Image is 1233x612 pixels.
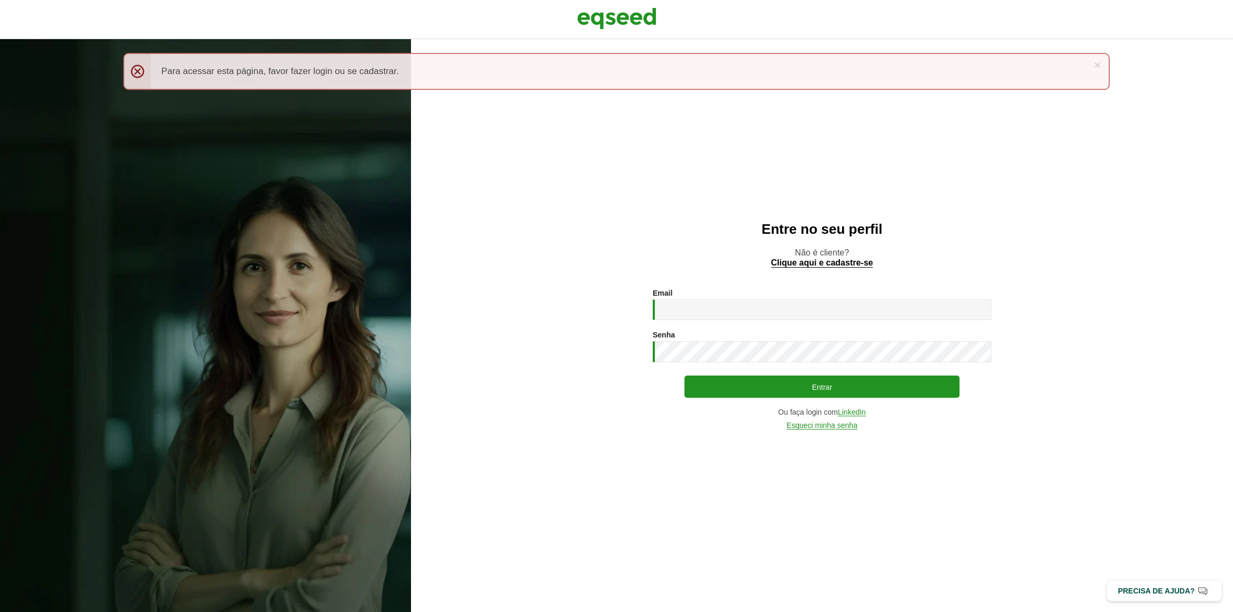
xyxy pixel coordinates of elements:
a: Esqueci minha senha [787,422,857,430]
div: Para acessar esta página, favor fazer login ou se cadastrar. [123,53,1110,90]
a: LinkedIn [838,408,866,416]
a: × [1094,59,1101,70]
label: Senha [653,331,675,339]
div: Ou faça login com [653,408,991,416]
h2: Entre no seu perfil [432,222,1212,237]
img: EqSeed Logo [577,5,656,32]
button: Entrar [684,376,960,398]
p: Não é cliente? [432,248,1212,268]
label: Email [653,289,672,297]
a: Clique aqui e cadastre-se [771,259,873,268]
